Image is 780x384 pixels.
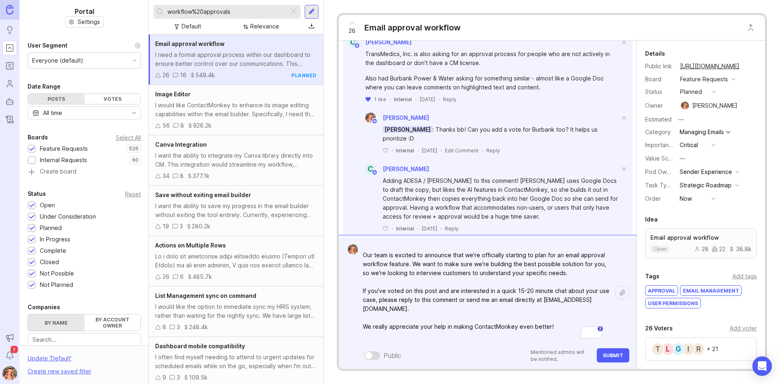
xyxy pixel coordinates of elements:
div: Owner [645,101,674,110]
div: user permissions [646,298,700,308]
div: Under Consideration [40,212,96,221]
div: 6 [180,272,184,281]
a: Image EditorI would like ContactMonkey to enhance its image editing capabilities within the email... [149,85,323,135]
div: Estimated [645,117,672,122]
div: Reply [443,96,457,103]
div: 926.2k [193,121,212,130]
div: · [417,225,418,232]
div: approval [646,286,678,295]
a: Ideas [2,23,17,37]
a: C[PERSON_NAME] [360,164,429,174]
span: Dashboard mobile compatibility [155,343,245,349]
div: Internal [396,225,414,232]
span: [PERSON_NAME] [365,39,412,46]
div: Public link [645,62,674,71]
p: Email approval workflow [650,234,752,242]
div: Edit Comment [445,147,479,154]
div: 8 [180,171,184,180]
div: Feature Requests [40,144,88,153]
span: 1 [11,346,18,353]
a: Email approval workflowI need a formal approval process within our dashboard to ensure better con... [149,35,323,85]
div: planned [680,87,702,96]
img: Bronwen W [363,113,379,123]
div: I would like ContactMonkey to enhance its image editing capabilities within the email builder. Sp... [155,101,317,119]
div: 3 [177,323,180,332]
img: Bronwen W [679,102,691,110]
div: + 21 [707,346,718,352]
div: Also had Burbank Power & Water asking for something similar - almost like a Google Doc where you ... [365,74,620,92]
img: Bronwen W [345,244,361,255]
div: C [348,37,358,48]
div: Feature Requests [680,75,728,84]
div: Idea [645,215,658,224]
time: [DATE] [422,148,437,154]
div: 26 [162,272,169,281]
p: 526 [129,145,139,152]
div: 280.2k [192,222,210,231]
div: Strategic Roadmap [680,181,732,190]
div: 16 [180,71,186,80]
a: Users [2,76,17,91]
div: Details [645,49,665,59]
div: planned [291,72,317,79]
a: C[PERSON_NAME] [343,37,412,48]
div: I [682,343,695,356]
img: member badge [354,43,360,49]
div: User Segment [28,41,67,50]
div: Reply [445,225,459,232]
div: Companies [28,302,60,312]
a: [URL][DOMAIN_NAME] [678,61,742,72]
div: Not Possible [40,269,74,278]
div: I want the ability to save my progress in the email builder without exiting the tool entirely. Cu... [155,202,317,219]
label: Importance [645,141,676,148]
div: 248.4k [189,323,208,332]
div: Votes [84,94,141,104]
div: 19 [162,222,169,231]
div: 34 [162,171,169,180]
div: · [438,96,440,103]
input: Search... [32,335,136,344]
div: 22 [712,246,726,252]
div: TransMedics, Inc. is also asking for an approval process for people who are not actively in the d... [365,50,620,67]
div: I need a formal approval process within our dashboard to ensure better control over our communica... [155,50,317,68]
div: 38.8k [729,246,752,252]
div: 26 Voters [645,323,673,333]
div: · [392,147,393,154]
div: Status [645,87,674,96]
div: · [440,147,442,154]
button: Submit [597,348,629,362]
a: Create board [28,169,141,176]
label: By account owner [84,315,141,331]
div: Tags [645,271,659,281]
span: [PERSON_NAME] [383,126,432,133]
div: Posts [28,94,84,104]
div: In Progress [40,235,70,244]
a: Bronwen W[PERSON_NAME] [360,113,429,123]
div: Reply [486,147,500,154]
div: Internal [396,147,414,154]
div: 8 [162,323,166,332]
div: Complete [40,246,66,255]
div: — [680,154,685,163]
img: member badge [371,118,377,124]
div: Internal Requests [40,156,87,165]
a: Save without exiting email builderI want the ability to save my progress in the email builder wit... [149,186,323,236]
label: Order [645,195,661,202]
input: Search... [167,7,286,16]
span: [PERSON_NAME] [383,165,429,172]
div: Create new saved filter [28,367,91,376]
div: I would like the option to immediate sync my HRIS system, rather than waiting for the nightly syn... [155,302,317,320]
a: Changelog [2,112,17,127]
textarea: To enrich screen reader interactions, please activate Accessibility in Grammarly extension settings [358,203,615,343]
span: [PERSON_NAME] [383,114,429,121]
div: · [390,96,391,103]
div: Update ' Default ' [28,354,71,367]
div: · [415,96,416,103]
p: Mentioned admins will be notified. [531,349,592,362]
a: List Management sync on commandI would like the option to immediate sync my HRIS system, rather t... [149,286,323,337]
div: 56 [162,121,170,130]
div: Boards [28,132,48,142]
div: Relevance [250,22,279,31]
span: 26 [349,26,355,35]
time: [DATE] [422,226,437,232]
